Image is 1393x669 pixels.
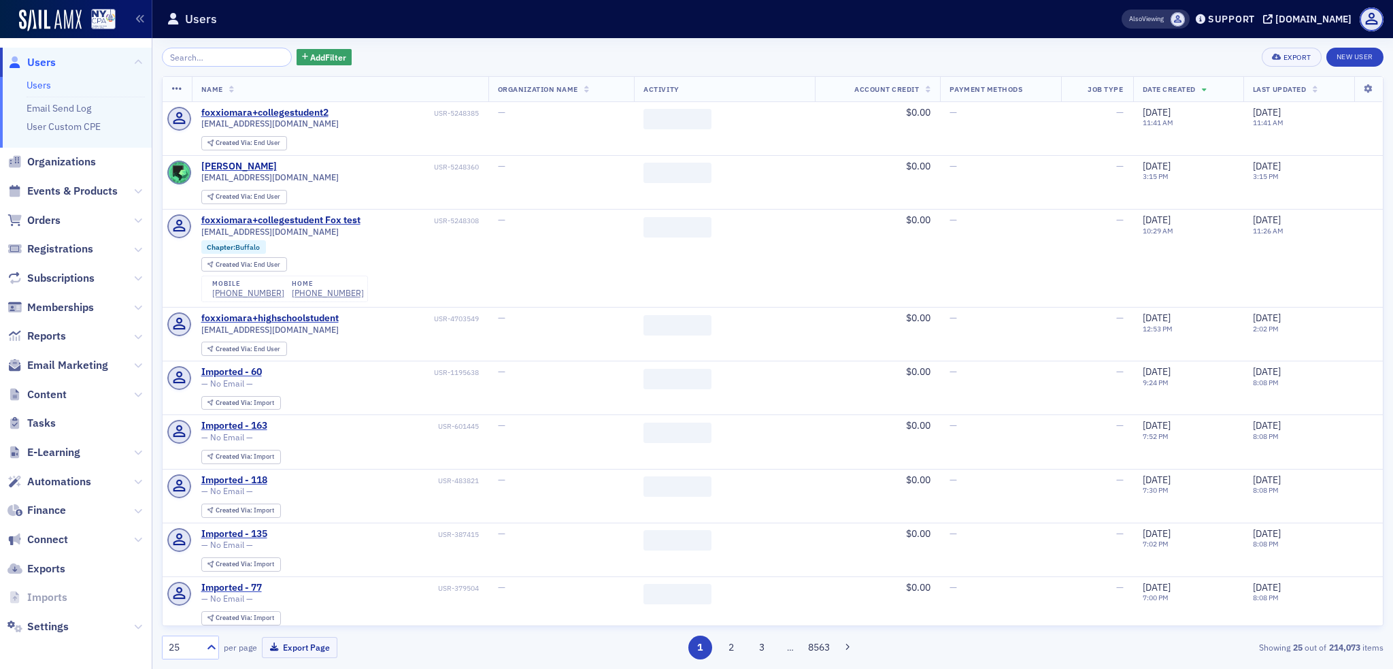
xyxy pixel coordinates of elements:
a: Imported - 118 [201,474,267,487]
span: Created Via : [216,260,254,269]
span: Organizations [27,154,96,169]
span: [DATE] [1253,106,1281,118]
span: [DATE] [1143,312,1171,324]
a: Registrations [7,242,93,257]
span: E-Learning [27,445,80,460]
span: [DATE] [1143,214,1171,226]
span: [DATE] [1253,160,1281,172]
div: Showing out of items [986,641,1383,653]
span: Finance [27,503,66,518]
span: Activity [643,84,679,94]
button: 3 [750,636,774,659]
button: 1 [688,636,712,659]
a: foxxiomara+collegestudent Fox test [201,214,360,227]
a: New User [1326,48,1383,67]
time: 11:41 AM [1143,118,1173,127]
span: — [498,106,505,118]
button: Export Page [262,637,337,658]
a: View Homepage [82,9,116,32]
span: — [498,419,505,431]
time: 11:41 AM [1253,118,1283,127]
span: — [498,312,505,324]
span: — [498,160,505,172]
div: Support [1208,13,1255,25]
span: — [1116,474,1124,486]
span: $0.00 [906,160,930,172]
span: — [950,474,957,486]
div: Also [1129,14,1142,23]
div: Import [216,399,274,407]
span: Viewing [1129,14,1164,24]
div: mobile [212,280,284,288]
span: — [498,527,505,540]
time: 8:08 PM [1253,485,1279,495]
time: 8:08 PM [1253,593,1279,602]
span: — [1116,527,1124,540]
span: Last Updated [1253,84,1306,94]
span: $0.00 [906,214,930,226]
span: [EMAIL_ADDRESS][DOMAIN_NAME] [201,227,339,237]
a: [PHONE_NUMBER] [292,288,364,298]
span: Orders [27,213,61,228]
span: … [781,641,800,653]
a: Organizations [7,154,96,169]
img: SailAMX [91,9,116,30]
time: 11:26 AM [1253,226,1283,235]
span: Subscriptions [27,271,95,286]
span: Memberships [27,300,94,315]
span: Created Via : [216,559,254,568]
a: Exports [7,561,65,576]
span: — [950,365,957,378]
time: 7:52 PM [1143,431,1169,441]
div: Chapter: [201,240,267,254]
button: 2 [719,636,743,659]
a: Content [7,387,67,402]
div: USR-5248308 [363,216,479,225]
button: 8563 [807,636,831,659]
a: Users [7,55,56,70]
time: 7:00 PM [1143,593,1169,602]
div: Created Via: End User [201,257,287,272]
span: — No Email — [201,378,253,389]
div: End User [216,346,280,353]
strong: 25 [1290,641,1305,653]
div: 25 [169,640,199,655]
span: Tasks [27,416,56,431]
a: Users [27,79,51,91]
span: — [1116,160,1124,172]
div: Import [216,615,274,622]
span: Created Via : [216,613,254,622]
a: Imported - 163 [201,420,267,432]
span: ‌ [643,476,711,497]
span: Created Via : [216,452,254,461]
span: [DATE] [1143,474,1171,486]
button: Export [1262,48,1321,67]
time: 2:02 PM [1253,324,1279,333]
span: [DATE] [1143,419,1171,431]
a: E-Learning [7,445,80,460]
span: — [1116,365,1124,378]
div: [PERSON_NAME] [201,161,277,173]
span: ‌ [643,369,711,389]
a: SailAMX [19,10,82,31]
span: Automations [27,474,91,489]
a: Imports [7,590,67,605]
span: ‌ [643,163,711,183]
div: Imported - 60 [201,366,262,378]
time: 7:30 PM [1143,485,1169,495]
span: Registrations [27,242,93,257]
div: Imported - 135 [201,528,267,540]
span: $0.00 [906,312,930,324]
a: Settings [7,619,69,634]
span: — [1116,106,1124,118]
span: Created Via : [216,506,254,515]
div: Created Via: Import [201,396,281,410]
a: Email Marketing [7,358,108,373]
span: Chapter : [207,242,235,252]
span: Hevzi Abdullahu [1171,12,1185,27]
div: home [292,280,364,288]
span: [DATE] [1143,365,1171,378]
